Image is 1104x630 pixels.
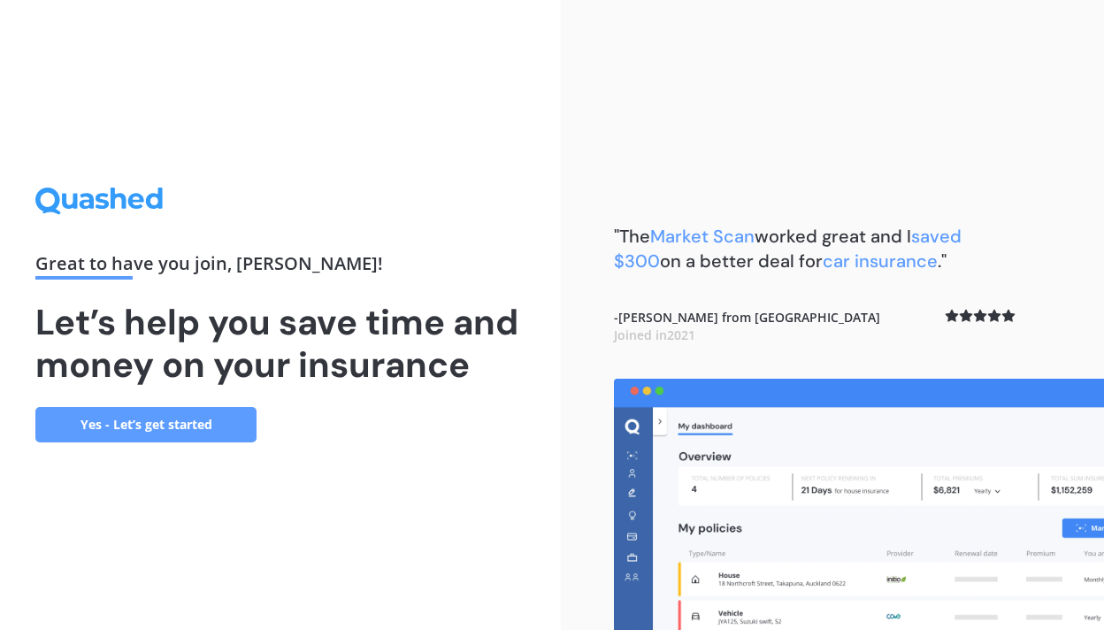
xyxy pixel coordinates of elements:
b: "The worked great and I on a better deal for ." [614,225,962,273]
span: saved $300 [614,225,962,273]
span: Market Scan [650,225,755,248]
span: car insurance [823,250,938,273]
span: Joined in 2021 [614,327,695,343]
a: Yes - Let’s get started [35,407,257,442]
img: dashboard.webp [614,379,1104,630]
b: - [PERSON_NAME] from [GEOGRAPHIC_DATA] [614,309,880,343]
h1: Let’s help you save time and money on your insurance [35,301,525,386]
div: Great to have you join , [PERSON_NAME] ! [35,255,525,280]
